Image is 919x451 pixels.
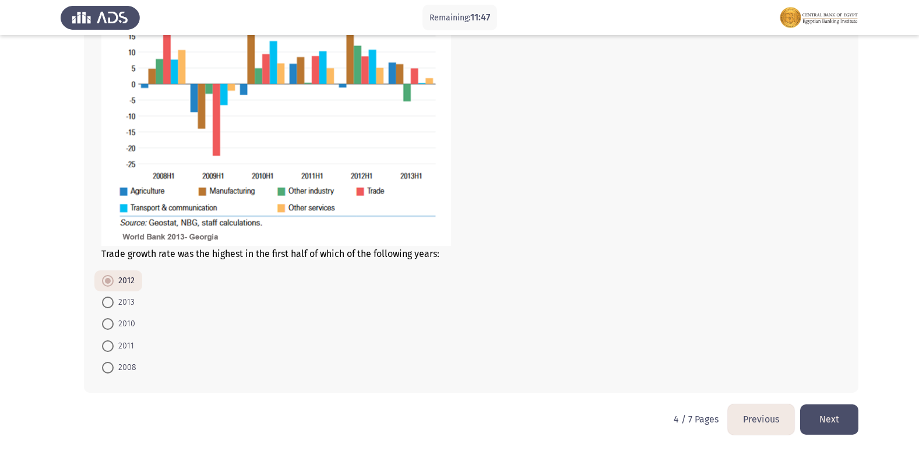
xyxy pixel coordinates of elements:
span: Trade growth rate was the highest in the first half of which of the following years: [101,248,439,259]
span: 2008 [114,361,136,375]
img: Assess Talent Management logo [61,1,140,34]
button: load previous page [728,404,794,434]
p: Remaining: [429,10,490,25]
span: 2012 [114,274,135,288]
button: load next page [800,404,858,434]
span: 2011 [114,339,134,353]
span: 2013 [114,295,135,309]
span: 2010 [114,317,135,331]
img: Assessment logo of EBI Analytical Thinking FOCUS Assessment EN [779,1,858,34]
span: 11:47 [470,12,490,23]
p: 4 / 7 Pages [674,414,719,425]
